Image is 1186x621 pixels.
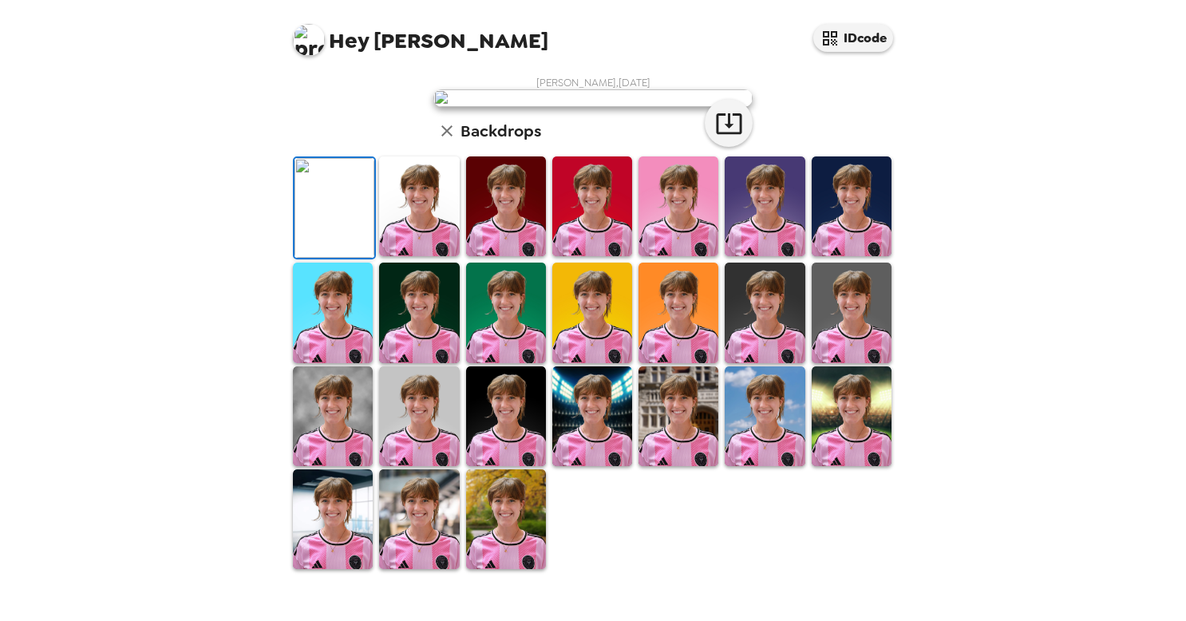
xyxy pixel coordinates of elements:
[295,158,374,258] img: Original
[293,16,548,52] span: [PERSON_NAME]
[293,24,325,56] img: profile pic
[329,26,369,55] span: Hey
[433,89,753,107] img: user
[813,24,893,52] button: IDcode
[536,76,650,89] span: [PERSON_NAME] , [DATE]
[461,118,541,144] h6: Backdrops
